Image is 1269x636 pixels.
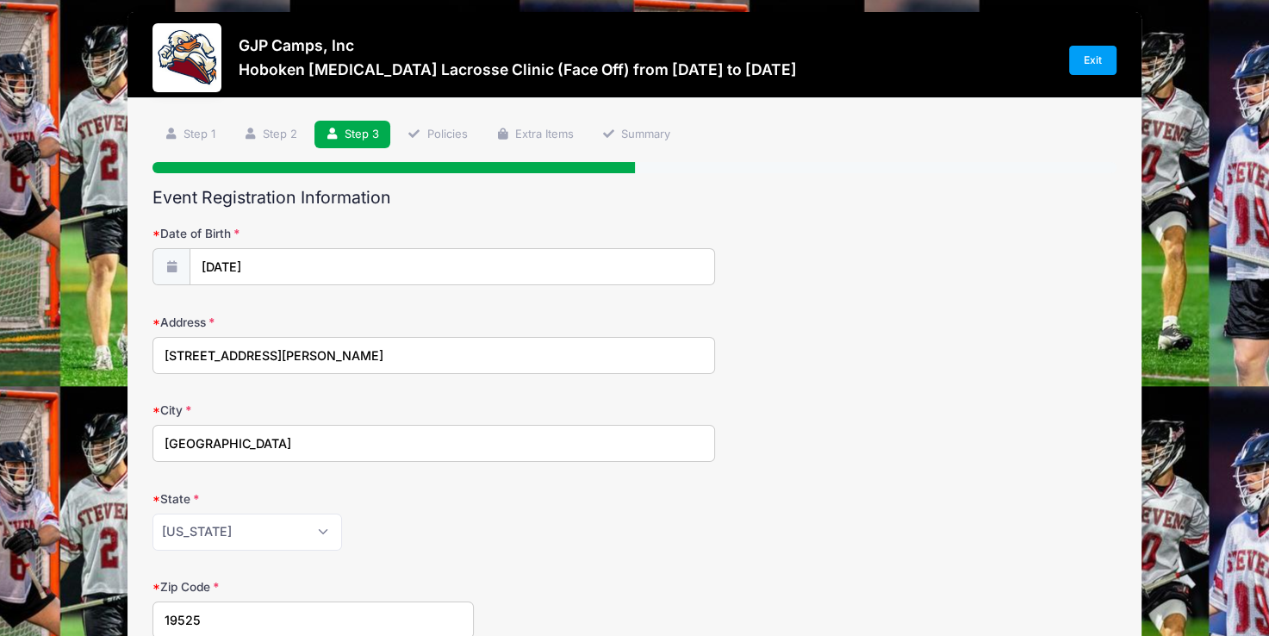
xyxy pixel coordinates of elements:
[152,490,474,508] label: State
[152,578,474,595] label: Zip Code
[484,121,585,149] a: Extra Items
[396,121,479,149] a: Policies
[190,248,715,285] input: mm/dd/yyyy
[232,121,308,149] a: Step 2
[1069,46,1117,75] a: Exit
[590,121,681,149] a: Summary
[152,121,227,149] a: Step 1
[239,36,797,54] h3: GJP Camps, Inc
[152,188,1117,208] h2: Event Registration Information
[152,314,474,331] label: Address
[314,121,391,149] a: Step 3
[239,60,797,78] h3: Hoboken [MEDICAL_DATA] Lacrosse Clinic (Face Off) from [DATE] to [DATE]
[152,225,474,242] label: Date of Birth
[152,402,474,419] label: City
